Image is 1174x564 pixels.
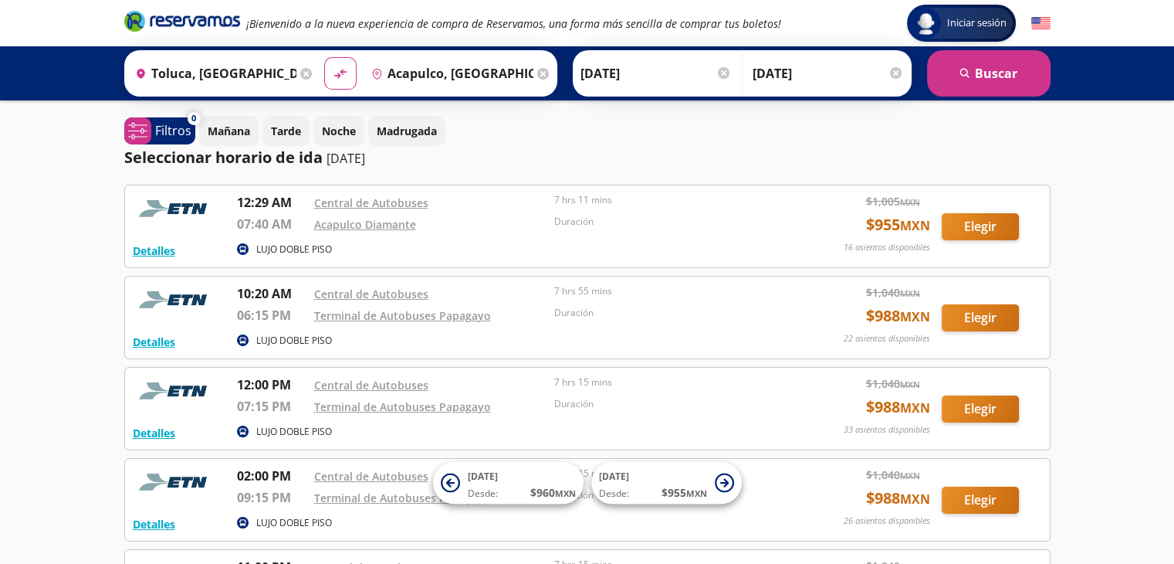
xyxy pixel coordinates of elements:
[237,397,306,416] p: 07:15 PM
[1031,14,1051,33] button: English
[866,375,920,392] span: $ 1,040
[844,241,930,254] p: 16 asientos disponibles
[237,306,306,324] p: 06:15 PM
[580,54,732,93] input: Elegir Fecha
[753,54,904,93] input: Opcional
[314,399,491,414] a: Terminal de Autobuses Papagayo
[133,334,175,350] button: Detalles
[844,423,930,437] p: 33 asientos disponibles
[256,516,332,530] p: LUJO DOBLE PISO
[237,193,306,212] p: 12:29 AM
[237,488,306,507] p: 09:15 PM
[133,284,218,315] img: RESERVAMOS
[256,243,332,257] p: LUJO DOBLE PISO
[554,306,787,320] p: Duración
[866,396,930,419] span: $ 988
[900,379,920,390] small: MXN
[237,284,306,303] p: 10:20 AM
[900,196,920,208] small: MXN
[256,425,332,439] p: LUJO DOBLE PISO
[468,470,498,483] span: [DATE]
[866,487,930,510] span: $ 988
[554,397,787,411] p: Duración
[599,470,629,483] span: [DATE]
[554,284,787,298] p: 7 hrs 55 mins
[433,462,584,505] button: [DATE]Desde:$960MXN
[530,484,576,501] span: $ 960
[365,54,533,93] input: Buscar Destino
[866,304,930,328] span: $ 988
[554,375,787,389] p: 7 hrs 15 mins
[866,284,920,301] span: $ 1,040
[314,491,491,505] a: Terminal de Autobuses Papagayo
[271,123,301,139] p: Tarde
[246,16,781,31] em: ¡Bienvenido a la nueva experiencia de compra de Reservamos, una forma más sencilla de comprar tus...
[942,487,1019,514] button: Elegir
[313,116,364,146] button: Noche
[942,396,1019,423] button: Elegir
[133,425,175,441] button: Detalles
[942,213,1019,240] button: Elegir
[368,116,445,146] button: Madrugada
[941,15,1013,31] span: Iniciar sesión
[942,304,1019,331] button: Elegir
[661,484,707,501] span: $ 955
[314,287,428,301] a: Central de Autobuses
[322,123,356,139] p: Noche
[124,9,240,37] a: Brand Logo
[900,287,920,299] small: MXN
[124,9,240,32] i: Brand Logo
[555,488,576,499] small: MXN
[900,470,920,481] small: MXN
[314,195,428,210] a: Central de Autobuses
[927,50,1051,97] button: Buscar
[133,467,218,498] img: RESERVAMOS
[591,462,742,505] button: [DATE]Desde:$955MXN
[133,375,218,406] img: RESERVAMOS
[256,334,332,348] p: LUJO DOBLE PISO
[866,213,930,236] span: $ 955
[599,487,629,501] span: Desde:
[866,193,920,209] span: $ 1,005
[314,378,428,392] a: Central de Autobuses
[199,116,259,146] button: Mañana
[900,491,930,508] small: MXN
[191,112,196,125] span: 0
[314,217,416,232] a: Acapulco Diamante
[314,308,491,323] a: Terminal de Autobuses Papagayo
[129,54,297,93] input: Buscar Origen
[326,149,365,168] p: [DATE]
[124,117,195,144] button: 0Filtros
[468,487,498,501] span: Desde:
[133,193,218,224] img: RESERVAMOS
[133,243,175,259] button: Detalles
[844,515,930,528] p: 26 asientos disponibles
[900,217,930,234] small: MXN
[377,123,437,139] p: Madrugada
[208,123,250,139] p: Mañana
[554,215,787,229] p: Duración
[237,467,306,485] p: 02:00 PM
[124,146,323,169] p: Seleccionar horario de ida
[314,469,428,484] a: Central de Autobuses
[844,332,930,345] p: 22 asientos disponibles
[866,467,920,483] span: $ 1,040
[237,215,306,233] p: 07:40 AM
[554,193,787,207] p: 7 hrs 11 mins
[262,116,310,146] button: Tarde
[686,488,707,499] small: MXN
[900,399,930,416] small: MXN
[237,375,306,394] p: 12:00 PM
[155,121,191,140] p: Filtros
[900,308,930,325] small: MXN
[133,516,175,532] button: Detalles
